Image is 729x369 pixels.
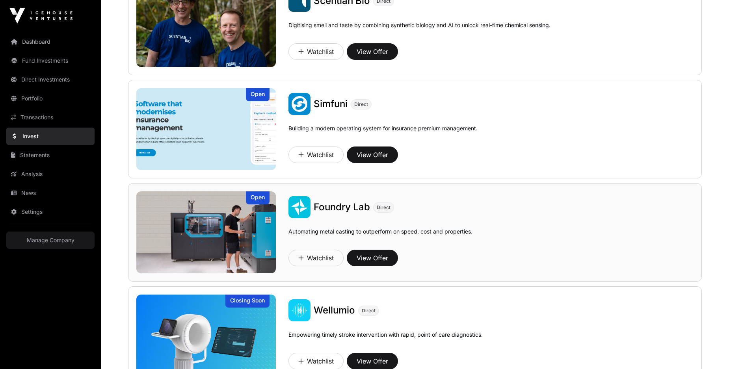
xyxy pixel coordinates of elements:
[246,191,270,204] div: Open
[6,146,95,164] a: Statements
[288,93,311,115] img: Simfuni
[288,250,344,266] button: Watchlist
[288,331,483,350] p: Empowering timely stroke intervention with rapid, point of care diagnostics.
[6,52,95,69] a: Fund Investments
[225,295,270,308] div: Closing Soon
[347,146,398,163] button: View Offer
[6,71,95,88] a: Direct Investments
[347,250,398,266] button: View Offer
[6,203,95,221] a: Settings
[246,88,270,101] div: Open
[690,331,729,369] iframe: Chat Widget
[288,43,344,60] button: Watchlist
[314,201,370,213] a: Foundry Lab
[288,124,478,143] p: Building a modern operating system for insurance premium management.
[6,232,95,249] a: Manage Company
[136,88,276,170] img: Simfuni
[6,90,95,107] a: Portfolio
[347,43,398,60] button: View Offer
[6,33,95,50] a: Dashboard
[314,98,348,110] a: Simfuni
[288,228,472,247] p: Automating metal casting to outperform on speed, cost and properties.
[354,101,368,108] span: Direct
[314,304,355,316] span: Wellumio
[314,304,355,317] a: Wellumio
[288,196,311,218] img: Foundry Lab
[362,308,376,314] span: Direct
[314,201,370,213] span: Foundry Lab
[6,109,95,126] a: Transactions
[6,165,95,183] a: Analysis
[288,299,311,321] img: Wellumio
[6,128,95,145] a: Invest
[136,191,276,273] a: Foundry LabOpen
[9,8,73,24] img: Icehouse Ventures Logo
[377,204,391,211] span: Direct
[288,146,344,163] button: Watchlist
[288,21,550,40] p: Digitising smell and taste by combining synthetic biology and AI to unlock real-time chemical sen...
[136,88,276,170] a: SimfuniOpen
[136,191,276,273] img: Foundry Lab
[6,184,95,202] a: News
